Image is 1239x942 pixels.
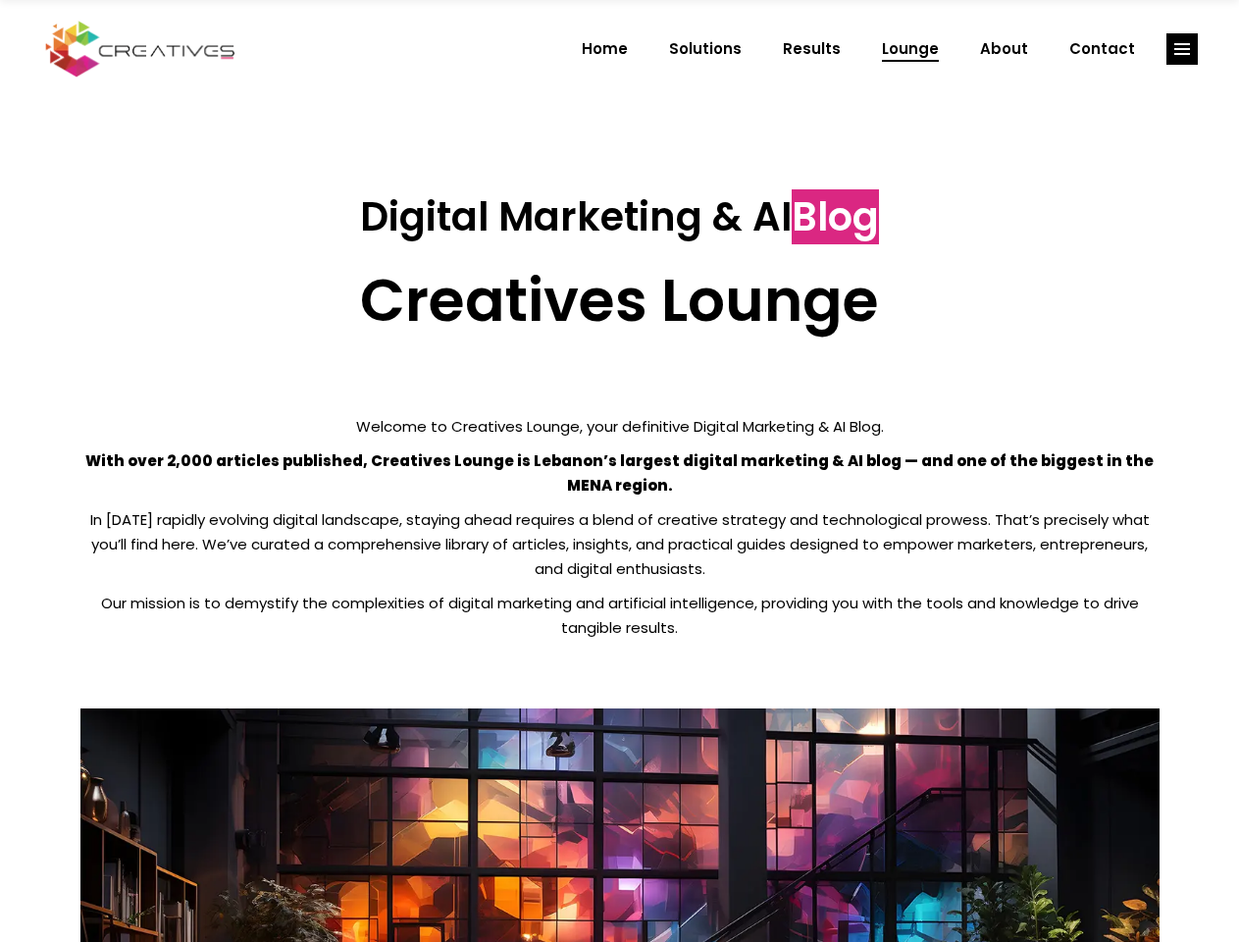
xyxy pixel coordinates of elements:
span: Contact [1069,24,1135,75]
a: About [959,24,1049,75]
img: Creatives [41,19,239,79]
a: Lounge [861,24,959,75]
a: link [1166,33,1198,65]
span: Blog [792,189,879,244]
a: Solutions [648,24,762,75]
span: About [980,24,1028,75]
h3: Digital Marketing & AI [80,193,1160,240]
span: Home [582,24,628,75]
a: Results [762,24,861,75]
span: Lounge [882,24,939,75]
h2: Creatives Lounge [80,265,1160,336]
p: In [DATE] rapidly evolving digital landscape, staying ahead requires a blend of creative strategy... [80,507,1160,581]
span: Solutions [669,24,742,75]
strong: With over 2,000 articles published, Creatives Lounge is Lebanon’s largest digital marketing & AI ... [85,450,1154,496]
p: Our mission is to demystify the complexities of digital marketing and artificial intelligence, pr... [80,591,1160,640]
p: Welcome to Creatives Lounge, your definitive Digital Marketing & AI Blog. [80,414,1160,439]
a: Contact [1049,24,1156,75]
a: Home [561,24,648,75]
span: Results [783,24,841,75]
